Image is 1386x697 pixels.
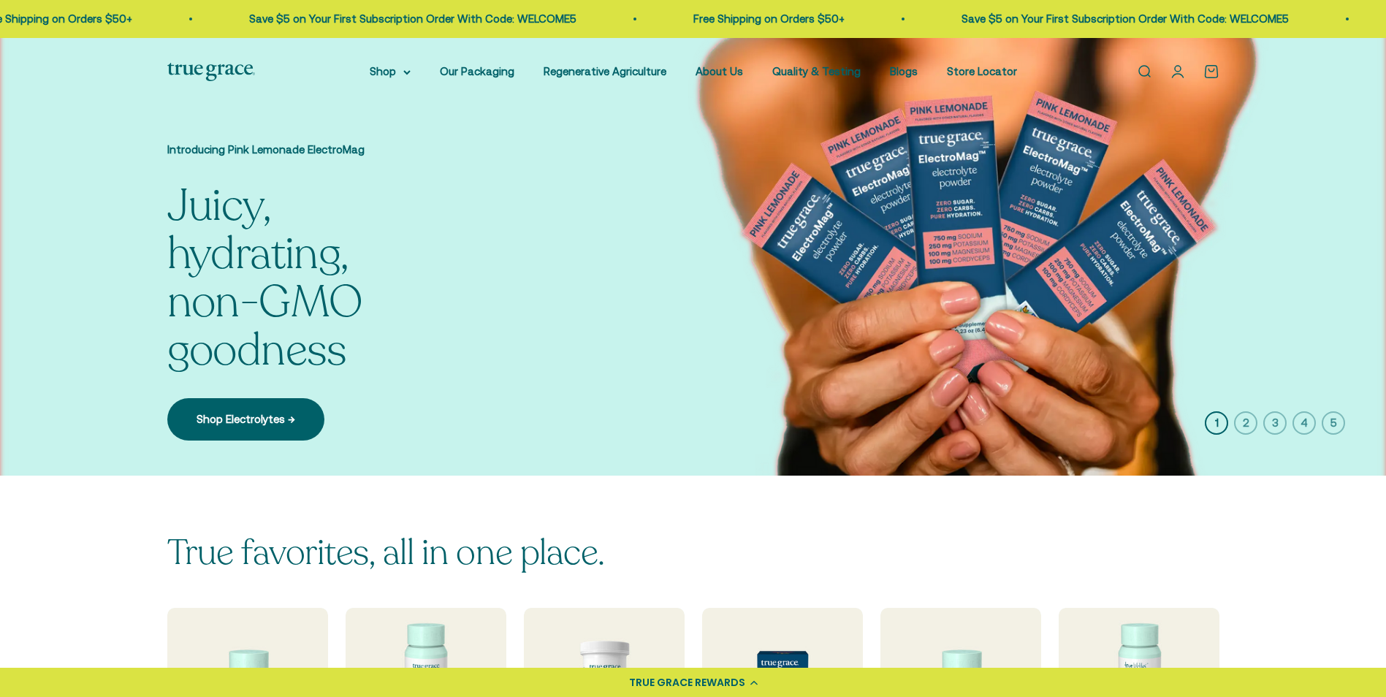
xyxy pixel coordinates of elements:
[544,65,666,77] a: Regenerative Agriculture
[948,10,1275,28] p: Save $5 on Your First Subscription Order With Code: WELCOME5
[167,141,460,159] p: Introducing Pink Lemonade ElectroMag
[370,63,411,80] summary: Shop
[679,12,831,25] a: Free Shipping on Orders $50+
[772,65,861,77] a: Quality & Testing
[167,224,460,381] split-lines: Juicy, hydrating, non-GMO goodness
[1292,411,1316,435] button: 4
[947,65,1017,77] a: Store Locator
[1234,411,1257,435] button: 2
[890,65,918,77] a: Blogs
[696,65,743,77] a: About Us
[235,10,563,28] p: Save $5 on Your First Subscription Order With Code: WELCOME5
[1263,411,1287,435] button: 3
[629,675,745,690] div: TRUE GRACE REWARDS
[167,529,605,576] split-lines: True favorites, all in one place.
[1322,411,1345,435] button: 5
[1205,411,1228,435] button: 1
[167,398,324,441] a: Shop Electrolytes →
[440,65,514,77] a: Our Packaging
